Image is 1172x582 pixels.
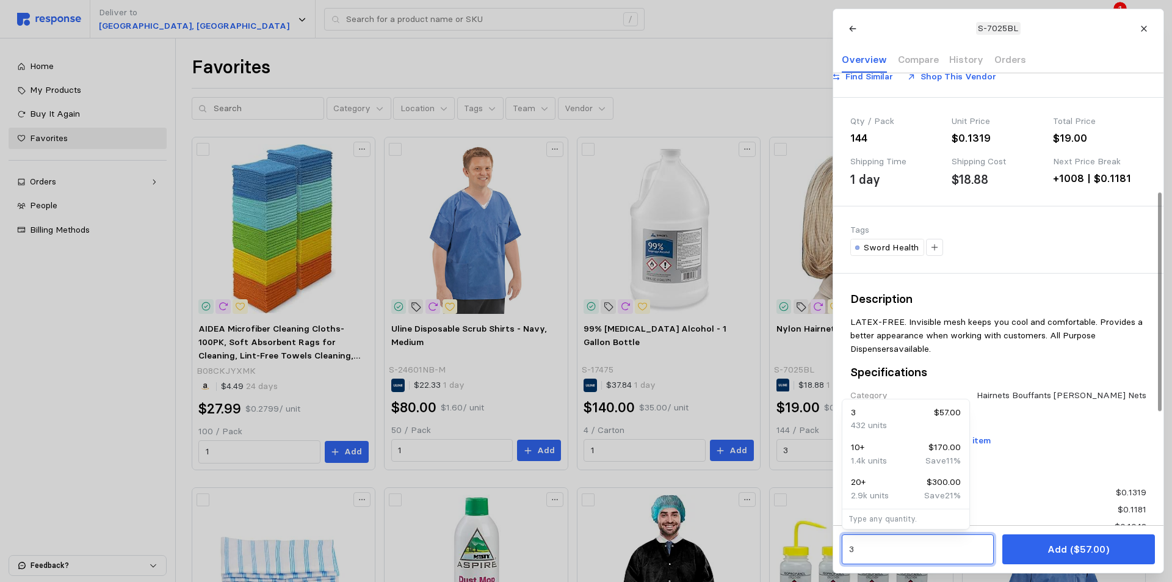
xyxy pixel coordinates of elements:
[864,241,919,255] p: Sword Health
[1117,503,1146,516] div: $0.1181
[851,489,889,503] p: 2.9k units
[978,22,1018,35] p: S-7025BL
[1053,115,1146,128] div: Total Price
[924,489,961,503] p: Save 21 %
[934,406,961,420] p: $57.00
[848,514,963,525] p: Type any quantity.
[851,406,856,420] p: 3
[976,389,1146,402] div: Hairnets Bouffants [PERSON_NAME] Nets
[952,155,1044,169] div: Shipping Cost
[952,115,1044,128] div: Unit Price
[1053,170,1146,187] div: +1008 | $0.1181
[825,65,900,89] button: Find Similar
[897,52,938,67] p: Compare
[851,441,864,454] p: 10 +
[850,364,1146,380] h3: Specifications
[842,52,887,67] p: Overview
[952,130,1044,147] div: $0.1319
[850,389,888,402] div: Category
[850,155,943,169] div: Shipping Time
[920,70,996,84] p: Shop This Vendor
[848,539,986,561] input: Qty
[862,434,990,448] p: Report an issue with this item
[927,476,961,489] p: $300.00
[994,52,1025,67] p: Orders
[850,115,943,128] div: Qty / Pack
[850,130,943,147] div: 144
[850,170,880,189] div: 1 day
[925,454,961,468] p: Save 11 %
[952,170,988,189] div: $18.88
[1047,542,1109,557] p: Add ($57.00)
[851,476,866,489] p: 20 +
[900,65,1003,89] button: Shop This Vendor
[1053,155,1146,169] div: Next Price Break
[850,291,1146,307] h3: Description
[1114,520,1146,533] div: $0.1042
[845,70,892,84] p: Find Similar
[1002,534,1154,564] button: Add ($57.00)
[1053,130,1146,147] div: $19.00
[949,52,983,67] p: History
[851,454,887,468] p: 1.4k units
[850,224,1146,237] div: Tags
[851,419,887,432] p: 432 units
[1115,486,1146,499] div: $0.1319
[850,461,1146,478] h3: Price Breaks
[928,441,961,454] p: $170.00
[850,316,1146,355] p: LATEX-FREE. Invisible mesh keeps you cool and comfortable. Provides a better appearance when work...
[842,429,997,453] button: Report an issue with this item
